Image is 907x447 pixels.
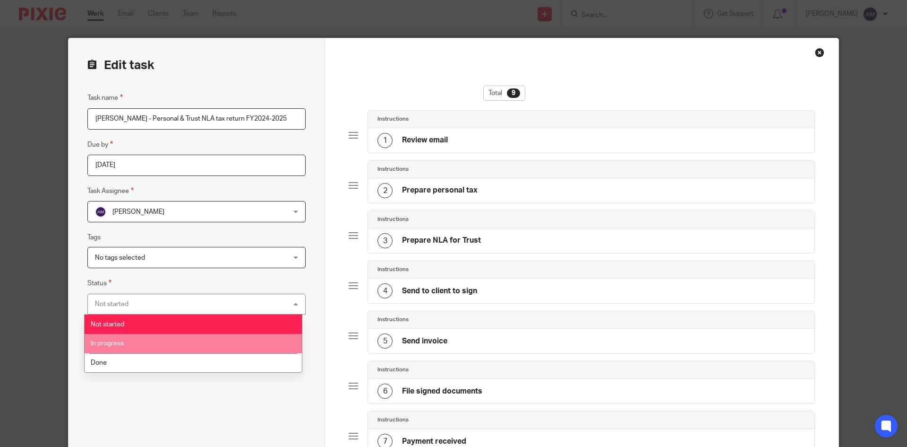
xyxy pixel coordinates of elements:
input: Pick a date [87,155,306,176]
div: 4 [377,283,393,298]
h4: Instructions [377,166,409,173]
span: Done [91,359,107,366]
h4: Send to client to sign [402,286,477,296]
label: Task Assignee [87,185,134,196]
label: Tags [87,233,101,242]
label: Due by [87,139,113,150]
div: Total [483,86,525,101]
h4: Instructions [377,216,409,223]
span: [PERSON_NAME] [112,209,164,215]
h4: Prepare personal tax [402,185,478,195]
div: 6 [377,384,393,399]
h4: Prepare NLA for Trust [402,236,481,245]
img: svg%3E [95,206,106,218]
h4: Review email [402,135,448,145]
h4: Instructions [377,115,409,123]
h4: Instructions [377,266,409,273]
h4: Instructions [377,316,409,324]
h4: Send invoice [402,336,447,346]
label: Status [87,278,111,289]
h4: File signed documents [402,386,482,396]
h4: Instructions [377,366,409,374]
h4: Payment received [402,437,466,447]
div: 2 [377,183,393,198]
div: 3 [377,233,393,248]
span: In progress [91,340,124,347]
h2: Edit task [87,57,306,73]
div: 5 [377,333,393,349]
span: Not started [91,321,124,328]
div: Not started [95,301,128,307]
div: 1 [377,133,393,148]
label: Task name [87,92,123,103]
span: No tags selected [95,254,145,261]
div: 9 [507,88,520,98]
div: Close this dialog window [815,48,824,57]
h4: Instructions [377,416,409,424]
